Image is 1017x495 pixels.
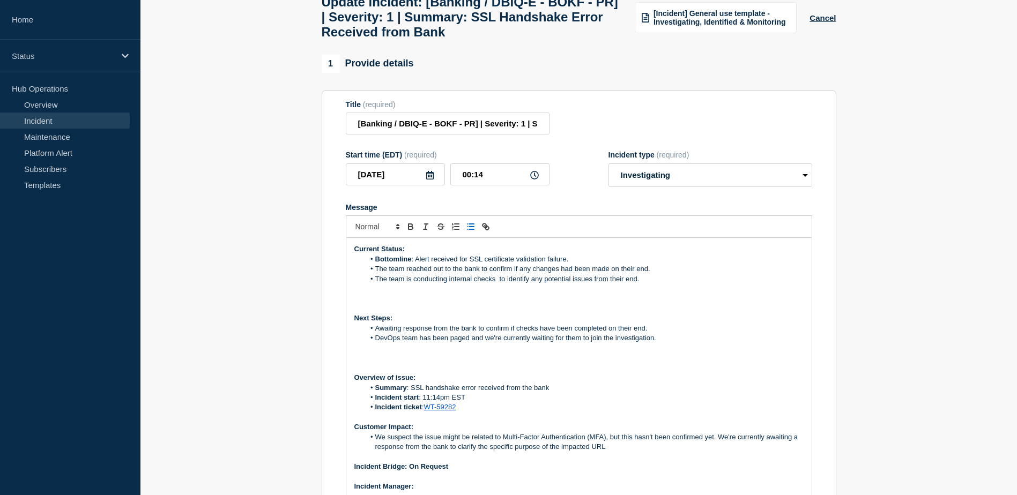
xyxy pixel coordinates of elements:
div: Incident type [608,151,812,159]
button: Toggle link [478,220,493,233]
input: Title [346,112,550,134]
button: Toggle bold text [403,220,418,233]
strong: Incident Bridge: On Request [354,462,449,470]
div: Title [346,100,550,109]
strong: Customer Impact: [354,423,414,431]
li: We suspect the issue might be related to Multi-Factor Authentication (MFA), but this hasn't been ... [365,432,804,452]
input: HH:MM [450,163,550,185]
span: Font size [351,220,403,233]
div: Provide details [322,55,414,73]
a: WT-59282 [424,403,456,411]
p: Status [12,51,115,61]
strong: Next Steps: [354,314,393,322]
input: YYYY-MM-DD [346,163,445,185]
strong: Current Status: [354,245,405,253]
span: (required) [404,151,437,159]
strong: Incident ticket [375,403,422,411]
strong: Incident start [375,393,419,401]
button: Cancel [810,13,836,22]
span: [Incident] General use template - Investigating, Identified & Monitoring [654,9,790,26]
strong: Bottomline [375,255,412,263]
span: (required) [363,100,396,109]
li: : [365,402,804,412]
li: DevOps team has been paged and we're currently waiting for them to join the investigation. [365,333,804,343]
button: Toggle strikethrough text [433,220,448,233]
strong: Overview of issue: [354,373,416,381]
li: Awaiting response from the bank to confirm if checks have been completed on their end. [365,324,804,333]
span: (required) [657,151,689,159]
li: : Alert received for SSL certificate validation failure. [365,254,804,264]
img: template icon [642,13,649,22]
div: Start time (EDT) [346,151,550,159]
li: : 11:14pm EST [365,393,804,402]
button: Toggle italic text [418,220,433,233]
li: The team reached out to the bank to confirm if any changes had been made on their end. [365,264,804,274]
div: Message [346,203,812,212]
li: : SSL handshake error received from the bank [365,383,804,393]
strong: Incident Manager: [354,482,414,490]
li: The team is conducting internal checks to identify any potential issues from their end. [365,274,804,284]
span: 1 [322,55,340,73]
strong: Summary [375,384,407,392]
button: Toggle bulleted list [463,220,478,233]
button: Toggle ordered list [448,220,463,233]
select: Incident type [608,163,812,187]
